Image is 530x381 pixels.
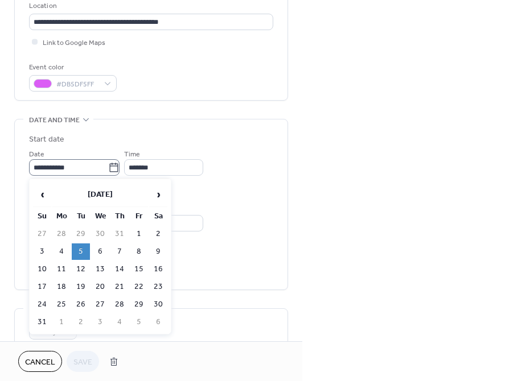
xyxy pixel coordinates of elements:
td: 2 [72,314,90,330]
span: ‹ [34,183,51,206]
td: 9 [149,243,167,260]
td: 5 [130,314,148,330]
td: 17 [33,279,51,295]
span: Time [124,148,140,160]
td: 19 [72,279,90,295]
td: 28 [110,296,129,313]
td: 23 [149,279,167,295]
td: 29 [130,296,148,313]
td: 26 [72,296,90,313]
td: 5 [72,243,90,260]
td: 22 [130,279,148,295]
th: [DATE] [52,183,148,207]
td: 2 [149,226,167,242]
td: 4 [52,243,71,260]
th: Th [110,208,129,225]
td: 18 [52,279,71,295]
button: Cancel [18,351,62,372]
span: Cancel [25,357,55,368]
th: We [91,208,109,225]
td: 12 [72,261,90,278]
td: 31 [110,226,129,242]
th: Sa [149,208,167,225]
td: 15 [130,261,148,278]
span: Date [29,148,44,160]
td: 3 [91,314,109,330]
td: 11 [52,261,71,278]
th: Tu [72,208,90,225]
td: 21 [110,279,129,295]
td: 16 [149,261,167,278]
td: 27 [33,226,51,242]
div: Event color [29,61,114,73]
td: 25 [52,296,71,313]
td: 20 [91,279,109,295]
th: Su [33,208,51,225]
div: Start date [29,134,64,146]
td: 3 [33,243,51,260]
td: 1 [52,314,71,330]
td: 8 [130,243,148,260]
td: 4 [110,314,129,330]
td: 7 [110,243,129,260]
td: 31 [33,314,51,330]
td: 13 [91,261,109,278]
td: 29 [72,226,90,242]
td: 1 [130,226,148,242]
span: Date and time [29,114,80,126]
td: 6 [91,243,109,260]
td: 6 [149,314,167,330]
th: Mo [52,208,71,225]
td: 14 [110,261,129,278]
td: 24 [33,296,51,313]
td: 28 [52,226,71,242]
td: 30 [149,296,167,313]
span: #DB5DF5FF [56,78,98,90]
td: 10 [33,261,51,278]
td: 27 [91,296,109,313]
span: › [150,183,167,206]
td: 30 [91,226,109,242]
span: Link to Google Maps [43,37,105,49]
th: Fr [130,208,148,225]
